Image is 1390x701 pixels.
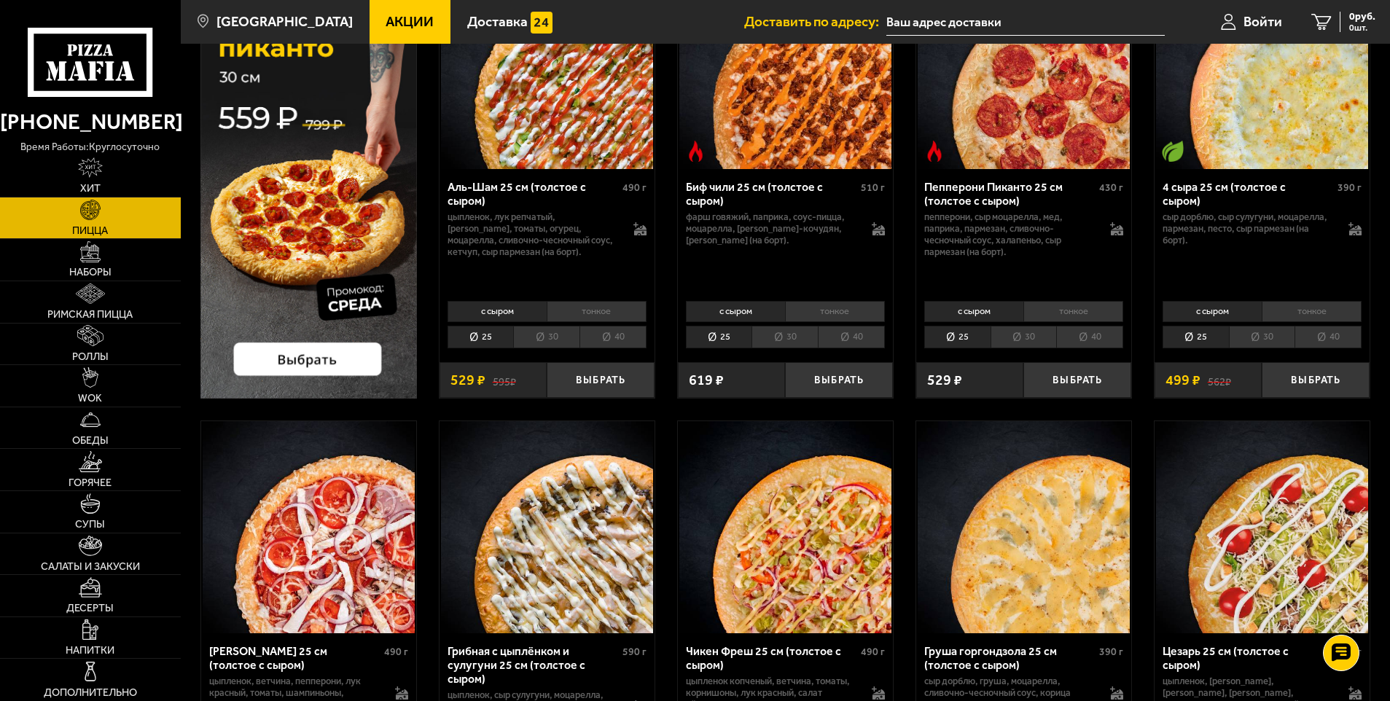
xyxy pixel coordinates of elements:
[1023,362,1131,398] button: Выбрать
[1163,301,1262,321] li: с сыром
[686,644,857,672] div: Чикен Фреш 25 см (толстое с сыром)
[686,301,785,321] li: с сыром
[66,603,114,614] span: Десерты
[384,646,408,658] span: 490 г
[44,688,137,698] span: Дополнительно
[924,211,1096,258] p: пепперони, сыр Моцарелла, мед, паприка, пармезан, сливочно-чесночный соус, халапеньо, сыр пармеза...
[622,181,647,194] span: 490 г
[72,352,109,362] span: Роллы
[1156,421,1368,633] img: Цезарь 25 см (толстое с сыром)
[209,644,380,672] div: [PERSON_NAME] 25 см (толстое с сыром)
[78,393,102,404] span: WOK
[678,421,893,633] a: Чикен Фреш 25 см (толстое с сыром)
[203,421,415,633] img: Петровская 25 см (толстое с сыром)
[41,562,140,572] span: Салаты и закуски
[785,362,893,398] button: Выбрать
[448,644,619,686] div: Грибная с цыплёнком и сулугуни 25 см (толстое с сыром)
[744,15,886,28] span: Доставить по адресу:
[513,326,579,348] li: 30
[1155,421,1370,633] a: Цезарь 25 см (толстое с сыром)
[1262,301,1362,321] li: тонкое
[47,310,133,320] span: Римская пицца
[66,646,114,656] span: Напитки
[493,373,516,388] s: 595 ₽
[1229,326,1295,348] li: 30
[1163,211,1335,246] p: сыр дорблю, сыр сулугуни, моцарелла, пармезан, песто, сыр пармезан (на борт).
[686,180,857,208] div: Биф чили 25 см (толстое с сыром)
[386,15,434,28] span: Акции
[80,184,101,194] span: Хит
[1163,644,1334,672] div: Цезарь 25 см (толстое с сыром)
[72,226,108,236] span: Пицца
[689,373,724,388] span: 619 ₽
[448,326,514,348] li: 25
[72,436,109,446] span: Обеды
[679,421,891,633] img: Чикен Фреш 25 см (толстое с сыром)
[916,421,1131,633] a: Груша горгондзола 25 см (толстое с сыром)
[1295,326,1362,348] li: 40
[467,15,528,28] span: Доставка
[579,326,647,348] li: 40
[918,421,1130,633] img: Груша горгондзола 25 см (толстое с сыром)
[861,646,885,658] span: 490 г
[818,326,885,348] li: 40
[991,326,1057,348] li: 30
[1099,181,1123,194] span: 430 г
[924,644,1096,672] div: Груша горгондзола 25 см (толстое с сыром)
[1349,12,1375,22] span: 0 руб.
[751,326,818,348] li: 30
[886,9,1164,36] input: Ваш адрес доставки
[1243,15,1282,28] span: Войти
[1056,326,1123,348] li: 40
[201,421,416,633] a: Петровская 25 см (толстое с сыром)
[448,180,619,208] div: Аль-Шам 25 см (толстое с сыром)
[622,646,647,658] span: 590 г
[1162,141,1184,162] img: Вегетарианское блюдо
[1208,373,1231,388] s: 562 ₽
[924,326,991,348] li: 25
[216,15,353,28] span: [GEOGRAPHIC_DATA]
[1163,326,1229,348] li: 25
[547,362,655,398] button: Выбрать
[1023,301,1123,321] li: тонкое
[448,301,547,321] li: с сыром
[785,301,885,321] li: тонкое
[686,326,752,348] li: 25
[1349,23,1375,32] span: 0 шт.
[1099,646,1123,658] span: 390 г
[924,141,945,162] img: Острое блюдо
[547,301,647,321] li: тонкое
[1338,181,1362,194] span: 390 г
[69,267,112,278] span: Наборы
[924,301,1023,321] li: с сыром
[1166,373,1200,388] span: 499 ₽
[69,478,112,488] span: Горячее
[450,373,485,388] span: 529 ₽
[441,421,653,633] img: Грибная с цыплёнком и сулугуни 25 см (толстое с сыром)
[927,373,962,388] span: 529 ₽
[686,211,858,246] p: фарш говяжий, паприка, соус-пицца, моцарелла, [PERSON_NAME]-кочудян, [PERSON_NAME] (на борт).
[685,141,707,162] img: Острое блюдо
[924,180,1096,208] div: Пепперони Пиканто 25 см (толстое с сыром)
[440,421,655,633] a: Грибная с цыплёнком и сулугуни 25 см (толстое с сыром)
[1262,362,1370,398] button: Выбрать
[448,211,620,258] p: цыпленок, лук репчатый, [PERSON_NAME], томаты, огурец, моцарелла, сливочно-чесночный соус, кетчуп...
[1163,180,1334,208] div: 4 сыра 25 см (толстое с сыром)
[75,520,105,530] span: Супы
[861,181,885,194] span: 510 г
[531,12,553,34] img: 15daf4d41897b9f0e9f617042186c801.svg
